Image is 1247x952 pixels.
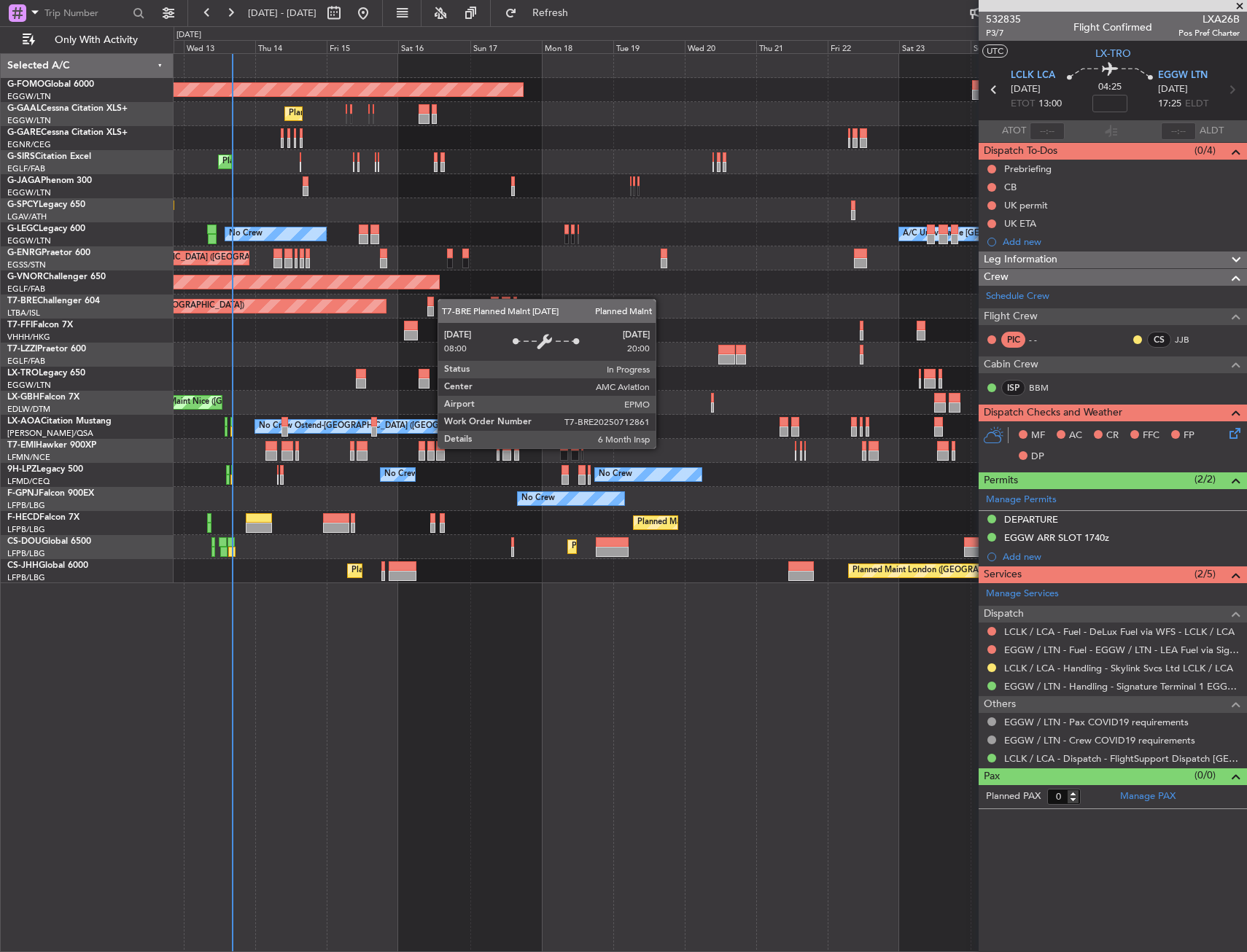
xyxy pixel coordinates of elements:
[7,225,39,233] span: G-LEGC
[1194,768,1216,783] span: (0/0)
[7,249,90,257] a: G-ENRGPraetor 600
[7,513,39,522] span: F-HECD
[7,321,33,329] span: T7-FFI
[7,139,51,150] a: EGNR/CEG
[176,29,201,42] div: [DATE]
[1069,429,1082,443] span: AC
[222,151,452,173] div: Planned Maint [GEOGRAPHIC_DATA] ([GEOGRAPHIC_DATA])
[7,476,50,487] a: LFMD/CEQ
[520,8,581,18] span: Refresh
[7,513,79,522] a: F-HECDFalcon 7X
[69,247,298,269] div: Planned Maint [GEOGRAPHIC_DATA] ([GEOGRAPHIC_DATA])
[7,404,50,415] a: EDLW/DTM
[7,297,37,305] span: T7-BRE
[7,200,85,209] a: G-SPCYLegacy 650
[7,465,36,474] span: 9H-LPZ
[1158,69,1208,83] span: EGGW LTN
[1004,680,1240,692] a: EGGW / LTN - Handling - Signature Terminal 1 EGGW / LTN
[984,696,1016,713] span: Others
[7,104,41,113] span: G-GAAL
[7,548,45,559] a: LFPB/LBG
[398,40,470,53] div: Sat 16
[1029,381,1062,394] a: BBM
[1098,80,1122,95] span: 04:25
[44,2,128,24] input: Trip Number
[7,452,50,463] a: LFMN/NCE
[685,40,756,53] div: Wed 20
[7,561,88,570] a: CS-JHHGlobal 6000
[984,768,1000,785] span: Pax
[7,356,45,367] a: EGLF/FAB
[599,464,632,485] div: No Crew
[7,273,43,281] span: G-VNOR
[1003,550,1240,563] div: Add new
[7,428,93,439] a: [PERSON_NAME]/QSA
[1158,82,1188,97] span: [DATE]
[1095,46,1131,61] span: LX-TRO
[7,128,128,137] a: G-GARECessna Citation XLS+
[1073,20,1152,35] div: Flight Confirmed
[7,176,92,185] a: G-JAGAPhenom 300
[7,369,85,378] a: LX-TROLegacy 650
[986,27,1021,39] span: P3/7
[7,345,37,354] span: T7-LZZI
[7,393,39,402] span: LX-GBH
[986,789,1041,804] label: Planned PAX
[1011,69,1055,83] span: LCLK LCA
[384,464,418,485] div: No Crew
[7,249,42,257] span: G-ENRG
[7,211,47,222] a: LGAV/ATH
[7,561,39,570] span: CS-JHH
[255,40,327,53] div: Thu 14
[1011,97,1035,112] span: ETOT
[7,417,112,426] a: LX-AOACitation Mustang
[7,332,50,343] a: VHHH/HKG
[1178,27,1240,39] span: Pos Pref Charter
[7,500,45,511] a: LFPB/LBG
[756,40,828,53] div: Thu 21
[259,415,498,437] div: No Crew Ostend-[GEOGRAPHIC_DATA] ([GEOGRAPHIC_DATA])
[137,391,300,413] div: Planned Maint Nice ([GEOGRAPHIC_DATA])
[7,441,36,450] span: T7-EMI
[984,405,1122,421] span: Dispatch Checks and Weather
[7,187,51,198] a: EGGW/LTN
[16,28,158,52] button: Only With Activity
[1004,752,1240,765] a: LCLK / LCA - Dispatch - FlightSupport Dispatch [GEOGRAPHIC_DATA]
[971,40,1042,53] div: Sun 24
[7,489,94,498] a: F-GPNJFalcon 900EX
[1194,143,1216,158] span: (0/4)
[986,587,1059,601] a: Manage Services
[7,176,41,185] span: G-JAGA
[1001,332,1025,348] div: PIC
[852,560,1027,582] div: Planned Maint London ([GEOGRAPHIC_DATA])
[1200,124,1224,138] span: ALDT
[1004,662,1233,674] a: LCLK / LCA - Handling - Skylink Svcs Ltd LCLK / LCA
[7,284,45,294] a: EGLF/FAB
[7,200,39,209] span: G-SPCY
[470,40,542,53] div: Sun 17
[1194,566,1216,582] span: (2/5)
[7,225,85,233] a: G-LEGCLegacy 600
[982,44,1008,58] button: UTC
[7,273,106,281] a: G-VNORChallenger 650
[7,152,91,161] a: G-SIRSCitation Excel
[7,537,91,546] a: CS-DOUGlobal 6500
[1004,513,1058,526] div: DEPARTURE
[7,235,51,246] a: EGGW/LTN
[1002,124,1026,138] span: ATOT
[1143,429,1159,443] span: FFC
[7,417,41,426] span: LX-AOA
[1031,450,1044,464] span: DP
[1011,82,1041,97] span: [DATE]
[984,356,1038,373] span: Cabin Crew
[1004,644,1240,656] a: EGGW / LTN - Fuel - EGGW / LTN - LEA Fuel via Signature in EGGW
[7,380,51,391] a: EGGW/LTN
[7,152,35,161] span: G-SIRS
[542,40,613,53] div: Mon 18
[1004,217,1036,230] div: UK ETA
[1004,734,1195,746] a: EGGW / LTN - Crew COVID19 requirements
[7,537,42,546] span: CS-DOU
[1004,199,1048,211] div: UK permit
[7,115,51,126] a: EGGW/LTN
[7,572,45,583] a: LFPB/LBG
